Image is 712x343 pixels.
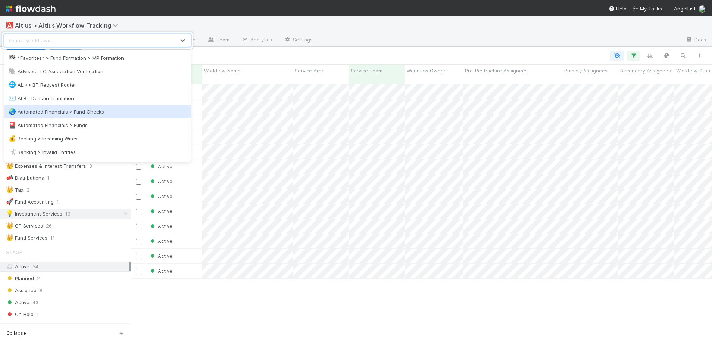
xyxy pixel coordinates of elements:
[9,148,186,156] div: Banking > Invalid Entities
[9,68,186,75] div: Advisor: LLC Association Verification
[9,81,16,88] span: 🌐
[9,149,16,155] span: 🤺
[9,135,186,142] div: Banking > Incoming Wires
[9,108,186,115] div: Automated Financials > Fund Checks
[8,37,50,44] div: Search workflows
[9,135,16,142] span: 💰
[9,54,186,62] div: *Favorites* > Fund Formation > MP Formation
[9,122,16,128] span: 🎴
[9,95,186,102] div: ALBT Domain Transition
[9,81,186,89] div: AL <> BT Request Router
[9,108,16,115] span: 🌏
[9,68,16,74] span: 🐘
[9,95,16,101] span: ✉️
[9,55,16,61] span: 🏁
[9,121,186,129] div: Automated Financials > Funds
